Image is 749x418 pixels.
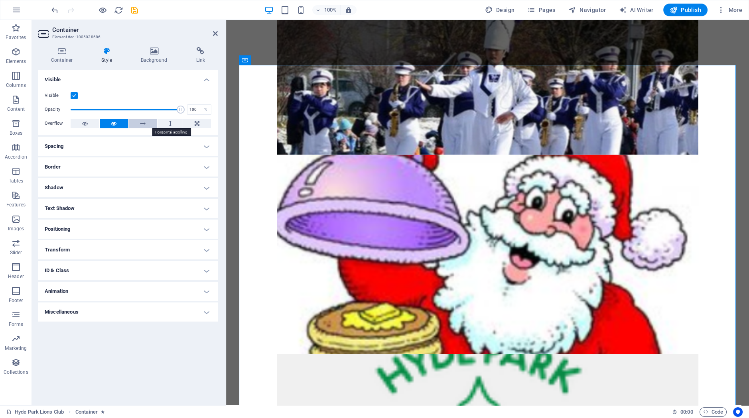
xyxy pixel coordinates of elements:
[50,6,59,15] i: Undo: Change width (Ctrl+Z)
[75,407,104,417] nav: breadcrumb
[38,178,218,197] h4: Shadow
[485,6,515,14] span: Design
[4,369,28,375] p: Collections
[345,6,352,14] i: On resize automatically adjust zoom level to fit chosen device.
[114,5,123,15] button: reload
[717,6,742,14] span: More
[312,5,341,15] button: 100%
[52,33,202,41] h3: Element #ed-1005038686
[7,106,25,112] p: Content
[686,409,687,415] span: :
[130,5,139,15] button: save
[9,178,23,184] p: Tables
[130,6,139,15] i: Save (Ctrl+S)
[6,202,26,208] p: Features
[98,5,107,15] button: Click here to leave preview mode and continue editing
[324,5,337,15] h6: 100%
[672,407,693,417] h6: Session time
[5,154,27,160] p: Accordion
[128,47,183,64] h4: Background
[38,302,218,322] h4: Miscellaneous
[663,4,708,16] button: Publish
[565,4,609,16] button: Navigator
[38,240,218,259] h4: Transform
[114,6,123,15] i: Reload page
[183,47,218,64] h4: Link
[45,107,71,112] label: Opacity
[50,5,59,15] button: undo
[152,128,191,136] mark: Horizontal scrolling
[8,226,24,232] p: Images
[38,157,218,177] h4: Border
[38,47,89,64] h4: Container
[524,4,558,16] button: Pages
[38,70,218,84] h4: Visible
[6,34,26,41] p: Favorites
[38,282,218,301] h4: Animation
[700,407,727,417] button: Code
[200,105,211,114] div: %
[6,407,64,417] a: Click to cancel selection. Double-click to open Pages
[38,137,218,156] h4: Spacing
[52,26,218,33] h2: Container
[6,82,26,88] p: Columns
[733,407,743,417] button: Usercentrics
[9,321,23,328] p: Forms
[89,47,128,64] h4: Style
[703,407,723,417] span: Code
[10,249,22,256] p: Slider
[6,58,26,65] p: Elements
[101,410,104,414] i: Element contains an animation
[616,4,657,16] button: AI Writer
[670,6,701,14] span: Publish
[482,4,518,16] div: Design (Ctrl+Alt+Y)
[568,6,606,14] span: Navigator
[680,407,693,417] span: 00 00
[8,273,24,280] p: Header
[75,407,98,417] span: Click to select. Double-click to edit
[38,199,218,218] h4: Text Shadow
[527,6,555,14] span: Pages
[10,130,23,136] p: Boxes
[45,91,71,100] label: Visible
[45,119,71,128] label: Overflow
[9,297,23,304] p: Footer
[482,4,518,16] button: Design
[714,4,745,16] button: More
[5,345,27,351] p: Marketing
[38,261,218,280] h4: ID & Class
[38,220,218,239] h4: Positioning
[619,6,654,14] span: AI Writer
